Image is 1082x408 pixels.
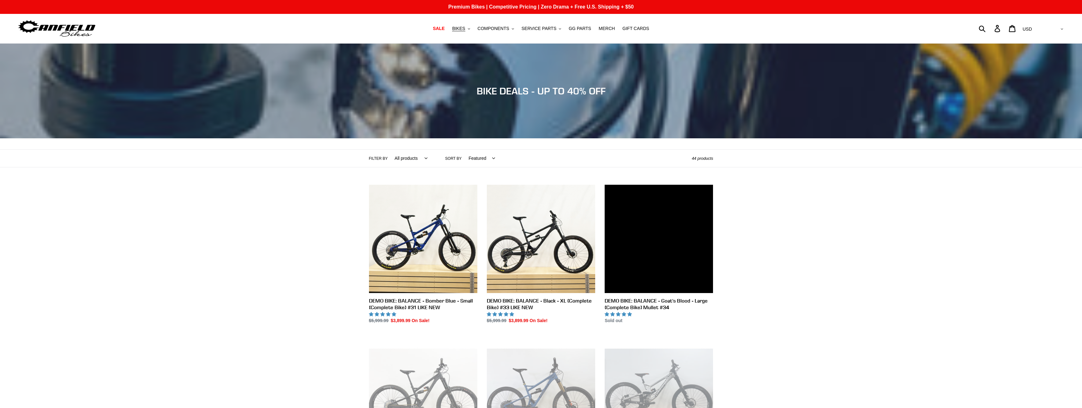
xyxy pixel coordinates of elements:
input: Search [982,21,998,35]
a: GG PARTS [565,24,594,33]
span: SERVICE PARTS [522,26,556,31]
span: MERCH [599,26,615,31]
a: SALE [430,24,448,33]
button: COMPONENTS [475,24,517,33]
button: BIKES [449,24,473,33]
span: 44 products [692,156,713,161]
span: BIKES [452,26,465,31]
a: GIFT CARDS [619,24,652,33]
img: Canfield Bikes [17,19,96,39]
span: COMPONENTS [478,26,509,31]
a: MERCH [595,24,618,33]
label: Sort by [445,156,462,161]
button: SERVICE PARTS [518,24,564,33]
span: GIFT CARDS [622,26,649,31]
span: SALE [433,26,444,31]
span: GG PARTS [569,26,591,31]
label: Filter by [369,156,388,161]
span: BIKE DEALS - UP TO 40% OFF [477,85,606,97]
